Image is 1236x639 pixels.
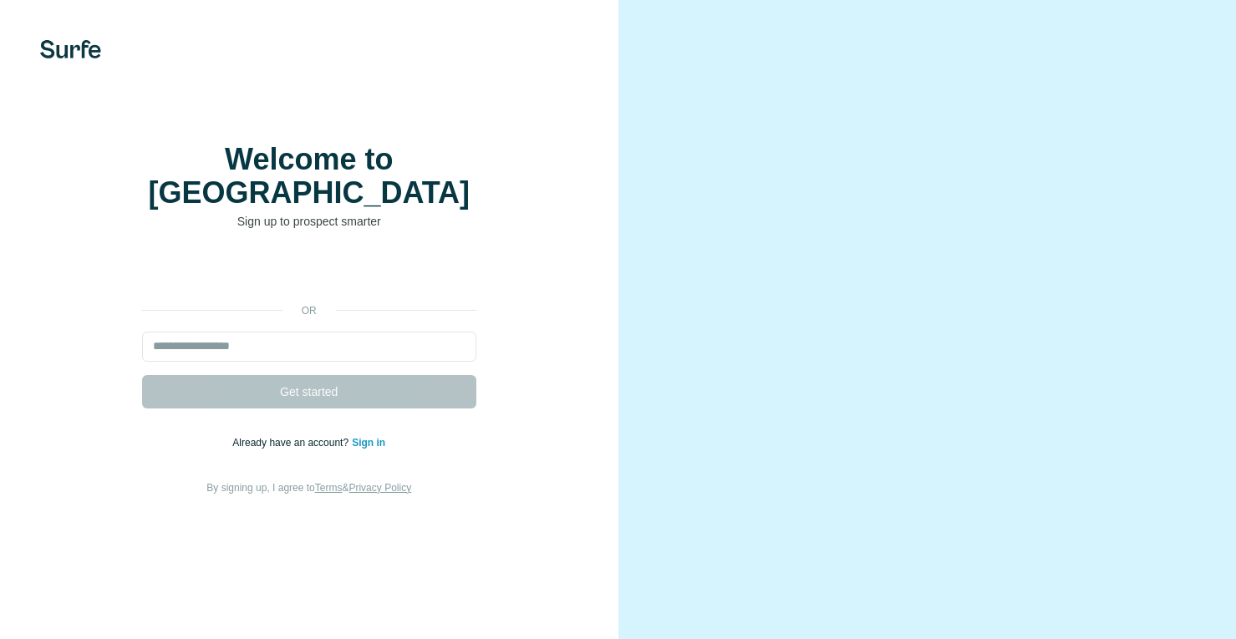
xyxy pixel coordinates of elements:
h1: Welcome to [GEOGRAPHIC_DATA] [142,143,476,210]
a: Sign in [352,437,385,449]
img: Surfe's logo [40,40,101,58]
span: Already have an account? [232,437,352,449]
a: Privacy Policy [348,482,411,494]
p: Sign up to prospect smarter [142,213,476,230]
a: Terms [315,482,343,494]
iframe: Sign in with Google Button [134,255,485,292]
p: or [282,303,336,318]
span: By signing up, I agree to & [206,482,411,494]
